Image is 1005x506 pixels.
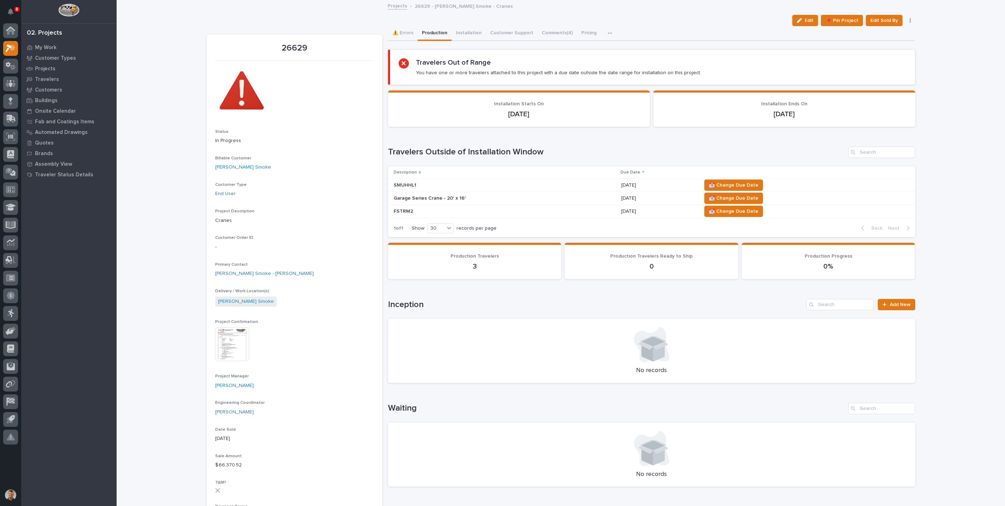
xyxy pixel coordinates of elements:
[428,225,445,232] div: 30
[215,320,258,324] span: Project Confirmation
[215,217,374,224] p: Cranes
[21,106,117,116] a: Onsite Calendar
[35,76,59,83] p: Travelers
[35,129,88,136] p: Automated Drawings
[394,208,517,214] p: FSTRM2
[662,110,907,118] p: [DATE]
[704,180,763,191] button: 📆 Change Due Date
[218,298,274,305] a: [PERSON_NAME] Smoke
[451,254,499,259] span: Production Travelers
[215,209,254,213] span: Project Description
[573,262,730,271] p: 0
[621,169,640,176] p: Due Date
[848,147,915,158] input: Search
[215,263,248,267] span: Primary Contact
[709,207,758,216] span: 📆 Change Due Date
[888,225,904,231] span: Next
[704,193,763,204] button: 📆 Change Due Date
[396,471,907,478] p: No records
[394,169,417,176] p: Description
[870,16,898,25] span: Edit Sold By
[494,101,544,106] span: Installation Starts On
[3,4,18,19] button: Notifications
[867,225,882,231] span: Back
[215,289,269,293] span: Delivery / Work Location(s)
[885,225,915,231] button: Next
[215,243,374,251] p: -
[388,179,915,192] tr: SMUHHL1[DATE]📆 Change Due Date
[709,181,758,189] span: 📆 Change Due Date
[848,403,915,414] input: Search
[486,26,537,41] button: Customer Support
[21,84,117,95] a: Customers
[452,26,486,41] button: Installation
[215,190,236,198] a: End User
[215,156,251,160] span: Billable Customer
[35,161,72,167] p: Assembly View
[825,16,858,25] span: 📌 Pin Project
[821,15,863,26] button: 📌 Pin Project
[577,26,601,41] button: Pricing
[16,7,18,12] p: 8
[27,29,62,37] div: 02. Projects
[21,53,117,63] a: Customer Types
[215,408,254,416] a: [PERSON_NAME]
[388,1,407,10] a: Projects
[35,87,62,93] p: Customers
[35,66,55,72] p: Projects
[215,164,271,171] a: [PERSON_NAME] Smoke
[396,262,553,271] p: 3
[215,43,374,53] p: 26629
[416,70,701,76] p: You have one or more travelers attached to this project with a due date outside the date range fo...
[21,74,117,84] a: Travelers
[3,488,18,502] button: users-avatar
[621,182,696,188] p: [DATE]
[215,435,374,442] p: [DATE]
[21,116,117,127] a: Fab and Coatings Items
[388,26,418,41] button: ⚠️ Errors
[416,58,491,67] h2: Travelers Out of Range
[792,15,818,26] button: Edit
[21,127,117,137] a: Automated Drawings
[215,183,247,187] span: Customer Type
[388,220,409,237] p: 1 of 1
[35,119,94,125] p: Fab and Coatings Items
[878,299,915,310] a: Add New
[215,270,314,277] a: [PERSON_NAME] Smoke - [PERSON_NAME]
[412,225,424,231] p: Show
[457,225,496,231] p: records per page
[396,367,907,375] p: No records
[394,182,517,188] p: SMUHHL1
[418,26,452,41] button: Production
[394,195,517,201] p: Garage Series Crane - 20' x 16'
[396,110,641,118] p: [DATE]
[806,299,874,310] input: Search
[805,17,813,24] span: Edit
[21,42,117,53] a: My Work
[866,15,903,26] button: Edit Sold By
[9,8,18,20] div: Notifications8
[21,148,117,159] a: Brands
[35,55,76,61] p: Customer Types
[709,194,758,202] span: 📆 Change Due Date
[35,108,76,114] p: Onsite Calendar
[388,192,915,205] tr: Garage Series Crane - 20' x 16'[DATE]📆 Change Due Date
[215,454,242,458] span: Sale Amount
[621,208,696,214] p: [DATE]
[215,130,229,134] span: Status
[35,151,53,157] p: Brands
[215,137,374,145] p: In Progress
[215,374,249,378] span: Project Manager
[215,461,374,469] p: $ 66,370.52
[21,159,117,169] a: Assembly View
[621,195,696,201] p: [DATE]
[35,45,57,51] p: My Work
[537,26,577,41] button: Comments (4)
[215,481,226,485] span: T&M?
[35,140,54,146] p: Quotes
[215,382,254,389] a: [PERSON_NAME]
[215,401,265,405] span: Engineering Coordinator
